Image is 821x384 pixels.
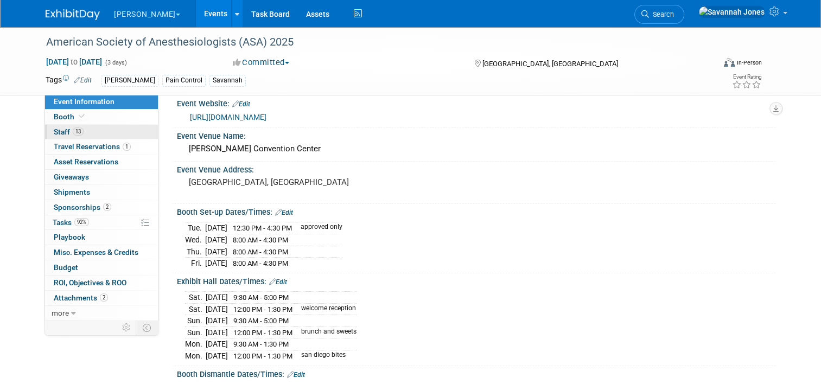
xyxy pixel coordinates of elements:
[54,233,85,241] span: Playbook
[185,292,206,304] td: Sat.
[233,305,292,313] span: 12:00 PM - 1:30 PM
[101,75,158,86] div: [PERSON_NAME]
[45,291,158,305] a: Attachments2
[45,110,158,124] a: Booth
[45,200,158,215] a: Sponsorships2
[233,248,288,256] span: 8:00 AM - 4:30 PM
[185,350,206,362] td: Mon.
[649,10,674,18] span: Search
[185,258,205,269] td: Fri.
[233,224,292,232] span: 12:30 PM - 4:30 PM
[54,188,90,196] span: Shipments
[177,128,775,142] div: Event Venue Name:
[45,215,158,230] a: Tasks92%
[45,245,158,260] a: Misc. Expenses & Credits
[103,203,111,211] span: 2
[46,57,103,67] span: [DATE] [DATE]
[233,259,288,267] span: 8:00 AM - 4:30 PM
[54,127,84,136] span: Staff
[45,260,158,275] a: Budget
[185,234,205,246] td: Wed.
[73,127,84,136] span: 13
[74,218,89,226] span: 92%
[117,321,136,335] td: Personalize Event Tab Strip
[162,75,206,86] div: Pain Control
[295,303,357,315] td: welcome reception
[45,125,158,139] a: Staff13
[295,327,357,338] td: brunch and sweets
[123,143,131,151] span: 1
[45,230,158,245] a: Playbook
[229,57,294,68] button: Committed
[233,317,289,325] span: 9:30 AM - 5:00 PM
[45,185,158,200] a: Shipments
[724,58,735,67] img: Format-Inperson.png
[136,321,158,335] td: Toggle Event Tabs
[190,113,266,121] a: [URL][DOMAIN_NAME]
[46,9,100,20] img: ExhibitDay
[275,209,293,216] a: Edit
[482,60,618,68] span: [GEOGRAPHIC_DATA], [GEOGRAPHIC_DATA]
[45,276,158,290] a: ROI, Objectives & ROO
[74,76,92,84] a: Edit
[233,340,289,348] span: 9:30 AM - 1:30 PM
[206,303,228,315] td: [DATE]
[185,140,767,157] div: [PERSON_NAME] Convention Center
[185,222,205,234] td: Tue.
[209,75,246,86] div: Savannah
[206,338,228,350] td: [DATE]
[79,113,85,119] i: Booth reservation complete
[104,59,127,66] span: (3 days)
[185,327,206,338] td: Sun.
[45,94,158,109] a: Event Information
[177,162,775,175] div: Event Venue Address:
[45,155,158,169] a: Asset Reservations
[177,204,775,218] div: Booth Set-up Dates/Times:
[54,97,114,106] span: Event Information
[206,315,228,327] td: [DATE]
[177,366,775,380] div: Booth Dismantle Dates/Times:
[185,303,206,315] td: Sat.
[45,170,158,184] a: Giveaways
[656,56,762,73] div: Event Format
[206,350,228,362] td: [DATE]
[206,292,228,304] td: [DATE]
[698,6,765,18] img: Savannah Jones
[205,246,227,258] td: [DATE]
[54,142,131,151] span: Travel Reservations
[185,315,206,327] td: Sun.
[45,139,158,154] a: Travel Reservations1
[177,273,775,287] div: Exhibit Hall Dates/Times:
[294,222,342,234] td: approved only
[205,258,227,269] td: [DATE]
[54,278,126,287] span: ROI, Objectives & ROO
[52,309,69,317] span: more
[54,157,118,166] span: Asset Reservations
[269,278,287,286] a: Edit
[185,246,205,258] td: Thu.
[54,248,138,257] span: Misc. Expenses & Credits
[205,234,227,246] td: [DATE]
[54,112,87,121] span: Booth
[54,203,111,212] span: Sponsorships
[100,293,108,302] span: 2
[736,59,762,67] div: In-Person
[205,222,227,234] td: [DATE]
[177,95,775,110] div: Event Website:
[634,5,684,24] a: Search
[233,352,292,360] span: 12:00 PM - 1:30 PM
[185,338,206,350] td: Mon.
[189,177,415,187] pre: [GEOGRAPHIC_DATA], [GEOGRAPHIC_DATA]
[732,74,761,80] div: Event Rating
[42,33,701,52] div: American Society of Anesthesiologists (ASA) 2025
[287,371,305,379] a: Edit
[54,293,108,302] span: Attachments
[46,74,92,87] td: Tags
[45,306,158,321] a: more
[54,172,89,181] span: Giveaways
[206,327,228,338] td: [DATE]
[53,218,89,227] span: Tasks
[69,57,79,66] span: to
[233,236,288,244] span: 8:00 AM - 4:30 PM
[233,329,292,337] span: 12:00 PM - 1:30 PM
